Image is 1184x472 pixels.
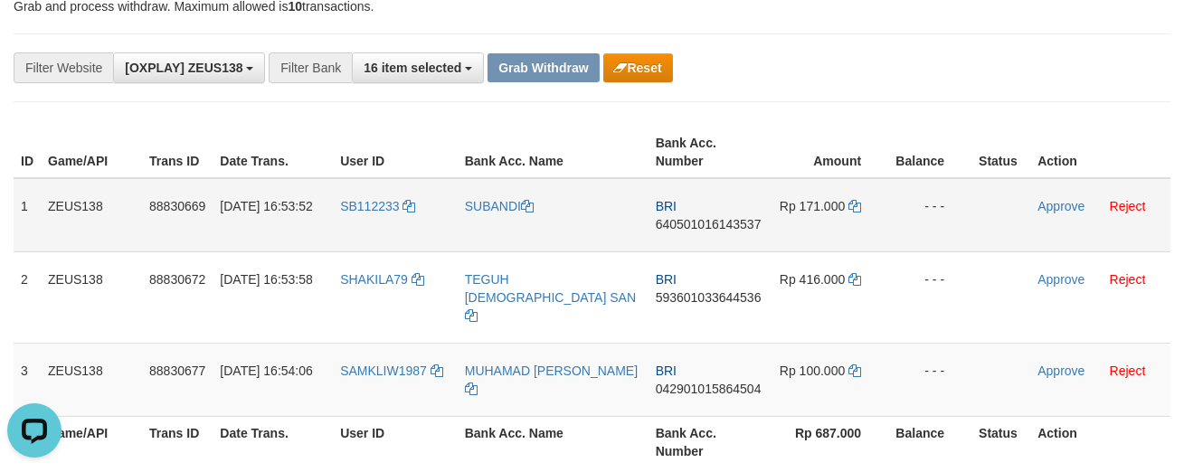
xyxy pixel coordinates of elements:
td: 3 [14,343,41,416]
a: TEGUH [DEMOGRAPHIC_DATA] SAN [465,272,636,323]
a: SUBANDI [465,199,534,213]
span: [DATE] 16:53:52 [220,199,312,213]
div: Filter Website [14,52,113,83]
th: Bank Acc. Number [649,416,769,467]
a: Reject [1110,199,1146,213]
a: Reject [1110,363,1146,378]
td: 1 [14,178,41,252]
th: Bank Acc. Name [458,127,649,178]
span: Copy 593601033644536 to clipboard [656,290,762,305]
th: Date Trans. [213,127,333,178]
td: - - - [888,343,971,416]
th: Bank Acc. Name [458,416,649,467]
td: ZEUS138 [41,251,142,343]
button: 16 item selected [352,52,484,83]
button: [OXPLAY] ZEUS138 [113,52,265,83]
th: Balance [888,127,971,178]
th: Bank Acc. Number [649,127,769,178]
span: Copy 640501016143537 to clipboard [656,217,762,231]
span: BRI [656,272,677,287]
th: Trans ID [142,416,213,467]
span: [DATE] 16:54:06 [220,363,312,378]
a: Approve [1037,199,1085,213]
span: SHAKILA79 [340,272,408,287]
span: SB112233 [340,199,399,213]
a: Copy 100000 to clipboard [848,363,861,378]
span: [OXPLAY] ZEUS138 [125,61,242,75]
a: Approve [1037,363,1085,378]
span: SAMKLIW1987 [340,363,427,378]
th: Date Trans. [213,416,333,467]
th: Action [1030,127,1170,178]
span: Copy 042901015864504 to clipboard [656,382,762,396]
th: Rp 687.000 [769,416,889,467]
span: 88830672 [149,272,205,287]
td: ZEUS138 [41,178,142,252]
th: Action [1030,416,1170,467]
button: Open LiveChat chat widget [7,7,62,61]
a: Reject [1110,272,1146,287]
td: - - - [888,251,971,343]
th: Game/API [41,416,142,467]
span: BRI [656,363,677,378]
th: Game/API [41,127,142,178]
a: SAMKLIW1987 [340,363,443,378]
a: MUHAMAD [PERSON_NAME] [465,363,638,396]
th: User ID [333,416,458,467]
th: ID [14,127,41,178]
span: [DATE] 16:53:58 [220,272,312,287]
span: 88830677 [149,363,205,378]
span: Rp 171.000 [780,199,845,213]
th: User ID [333,127,458,178]
th: Trans ID [142,127,213,178]
a: SB112233 [340,199,415,213]
td: ZEUS138 [41,343,142,416]
th: Balance [888,416,971,467]
a: Copy 416000 to clipboard [848,272,861,287]
span: 16 item selected [364,61,461,75]
span: Rp 100.000 [780,363,845,378]
span: Rp 416.000 [780,272,845,287]
a: SHAKILA79 [340,272,424,287]
button: Grab Withdraw [488,53,599,82]
span: BRI [656,199,677,213]
th: Amount [769,127,889,178]
div: Filter Bank [269,52,352,83]
th: Status [971,416,1030,467]
span: 88830669 [149,199,205,213]
a: Approve [1037,272,1085,287]
a: Copy 171000 to clipboard [848,199,861,213]
button: Reset [603,53,673,82]
th: Status [971,127,1030,178]
td: 2 [14,251,41,343]
td: - - - [888,178,971,252]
